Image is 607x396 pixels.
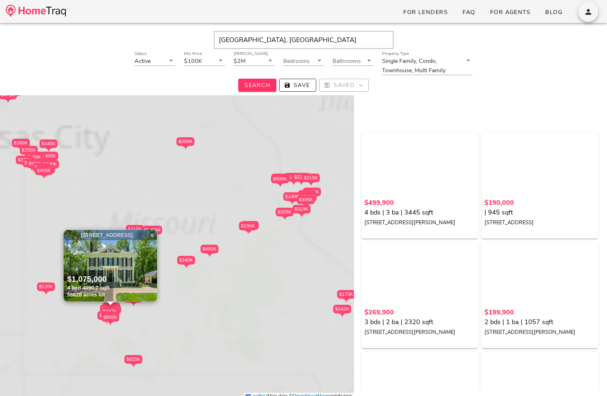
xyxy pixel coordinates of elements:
[271,175,289,187] div: $500K
[184,51,202,56] label: Min Price
[65,232,155,239] div: [STREET_ADDRESS]
[342,299,350,303] img: triPin.png
[42,291,50,295] img: triPin.png
[16,156,34,164] div: $375K
[302,204,310,208] img: triPin.png
[25,153,43,161] div: $183K
[276,183,284,187] img: triPin.png
[97,311,115,320] div: $450K
[67,291,110,298] div: 56628 acres lot
[40,139,58,152] div: $445K
[64,230,157,302] img: 1.jpg
[297,195,315,208] div: $395K
[134,56,175,65] div: StatusActive
[103,305,121,318] div: $230K
[364,198,475,227] a: $499,900 4 bds | 3 ba | 3445 sqft [STREET_ADDRESS][PERSON_NAME]
[20,146,38,158] div: $250K
[364,219,455,226] small: [STREET_ADDRESS][PERSON_NAME]
[456,6,481,19] a: FAQ
[32,168,40,172] img: triPin.png
[206,253,213,257] img: triPin.png
[332,56,373,65] div: Bathrooms
[184,56,225,65] div: Min Price$100K
[364,208,475,217] div: 4 bds | 3 ba | 3445 sqft
[150,231,154,239] span: ×
[303,188,321,196] div: $585K
[37,282,55,295] div: $120K
[484,6,536,19] a: For Agents
[67,285,110,291] div: 4 bed 4090.7 sqft
[142,226,162,234] div: $1.60M
[276,208,294,216] div: $325K
[239,222,257,230] div: $190K
[100,305,120,313] div: $1.07M
[183,264,190,268] img: triPin.png
[297,195,315,204] div: $395K
[292,173,310,185] div: $225K
[40,139,58,148] div: $445K
[35,166,53,179] div: $450K
[17,147,25,151] img: triPin.png
[484,308,595,317] div: $199,900
[279,79,316,92] button: Save
[142,226,162,238] div: $1.60M
[298,213,305,217] img: triPin.png
[539,6,568,19] a: Blog
[147,230,157,241] a: Close popup
[126,225,144,238] div: $210K
[37,165,55,174] div: $320K
[272,174,290,186] div: $375K
[4,99,12,103] img: triPin.png
[16,156,34,168] div: $375K
[27,160,45,172] div: $560K
[484,198,595,208] div: $190,000
[272,174,290,182] div: $375K
[419,58,437,64] div: Condo,
[241,221,259,230] div: $270K
[130,303,137,307] img: triPin.png
[27,160,45,168] div: $560K
[201,245,219,253] div: $450K
[134,51,147,56] label: Status
[40,175,48,179] img: triPin.png
[484,328,575,336] small: [STREET_ADDRESS][PERSON_NAME]
[97,311,115,324] div: $450K
[45,148,52,152] img: triPin.png
[124,355,142,368] div: $625K
[124,294,142,307] div: $358K
[285,81,310,89] span: Save
[40,152,58,164] div: $400K
[484,317,595,327] div: 2 bds | 1 ba | 1057 sqft
[20,146,38,155] div: $250K
[35,166,53,175] div: $450K
[337,290,355,303] div: $175K
[28,152,46,160] div: $288K
[382,58,417,64] div: Single Family,
[382,51,409,56] label: Property Type
[182,146,189,150] img: triPin.png
[302,174,320,186] div: $215K
[364,317,475,327] div: 3 bds | 2 ba | 2320 sqft
[299,193,317,205] div: $219K
[101,313,119,326] div: $600K
[177,256,195,264] div: $340K
[184,58,202,64] div: $100K
[484,308,595,337] a: $199,900 2 bds | 1 ba | 1057 sqft [STREET_ADDRESS][PERSON_NAME]
[28,152,46,164] div: $288K
[339,313,346,317] img: triPin.png
[333,305,351,317] div: $142K
[293,205,311,217] div: $329K
[364,198,475,208] div: $499,900
[299,193,317,201] div: $219K
[12,139,30,147] div: $399K
[33,163,51,172] div: $295K
[319,79,369,92] button: Saved
[462,8,475,16] span: FAQ
[101,307,119,320] div: $247K
[12,139,30,151] div: $399K
[102,303,120,315] div: $129K
[134,58,151,64] div: Active
[41,160,59,172] div: $200K
[293,205,311,213] div: $329K
[244,81,271,89] span: Search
